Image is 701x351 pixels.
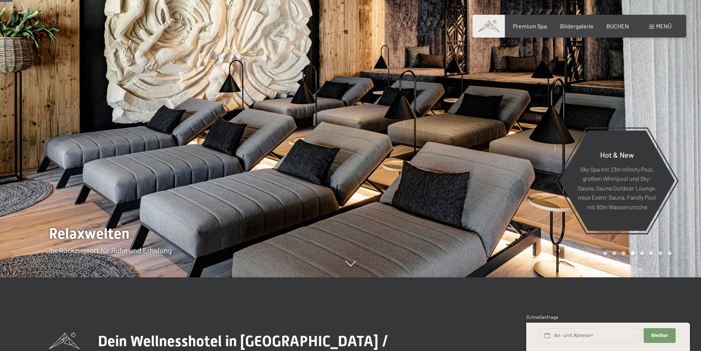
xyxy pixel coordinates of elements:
[668,251,672,255] div: Carousel Page 8
[622,251,626,255] div: Carousel Page 3
[649,251,653,255] div: Carousel Page 6
[658,251,662,255] div: Carousel Page 7
[560,22,594,29] a: Bildergalerie
[656,22,672,29] span: Menü
[600,150,634,159] span: Hot & New
[631,251,635,255] div: Carousel Page 4 (Current Slide)
[559,130,675,231] a: Hot & New Sky Spa mit 23m Infinity Pool, großem Whirlpool und Sky-Sauna, Sauna Outdoor Lounge, ne...
[640,251,644,255] div: Carousel Page 5
[644,328,675,343] button: Weiter
[651,332,668,339] span: Weiter
[513,22,547,29] a: Premium Spa
[612,251,616,255] div: Carousel Page 2
[603,251,607,255] div: Carousel Page 1
[606,22,629,29] a: BUCHEN
[601,251,672,255] div: Carousel Pagination
[577,164,657,211] p: Sky Spa mit 23m Infinity Pool, großem Whirlpool und Sky-Sauna, Sauna Outdoor Lounge, neue Event-S...
[526,314,558,320] span: Schnellanfrage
